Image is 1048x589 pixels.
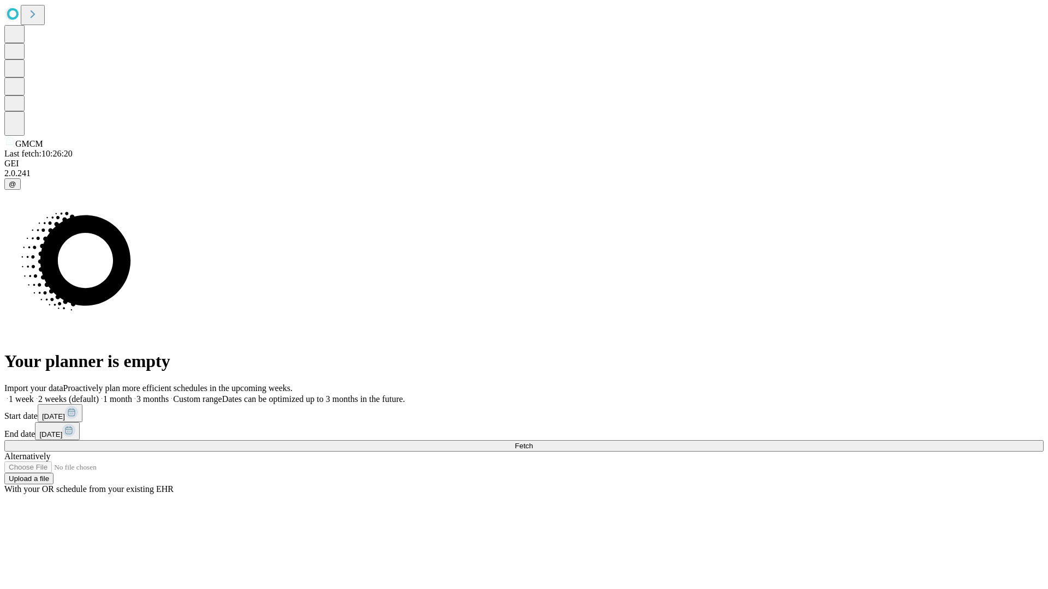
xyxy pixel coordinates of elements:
[136,394,169,404] span: 3 months
[4,149,73,158] span: Last fetch: 10:26:20
[4,383,63,393] span: Import your data
[39,430,62,438] span: [DATE]
[4,452,50,461] span: Alternatively
[42,412,65,420] span: [DATE]
[173,394,222,404] span: Custom range
[4,169,1044,178] div: 2.0.241
[15,139,43,148] span: GMCM
[4,178,21,190] button: @
[4,404,1044,422] div: Start date
[4,422,1044,440] div: End date
[35,422,80,440] button: [DATE]
[38,394,99,404] span: 2 weeks (default)
[38,404,82,422] button: [DATE]
[4,351,1044,371] h1: Your planner is empty
[4,484,174,494] span: With your OR schedule from your existing EHR
[4,440,1044,452] button: Fetch
[63,383,293,393] span: Proactively plan more efficient schedules in the upcoming weeks.
[9,180,16,188] span: @
[4,473,53,484] button: Upload a file
[4,159,1044,169] div: GEI
[103,394,132,404] span: 1 month
[9,394,34,404] span: 1 week
[222,394,405,404] span: Dates can be optimized up to 3 months in the future.
[515,442,533,450] span: Fetch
